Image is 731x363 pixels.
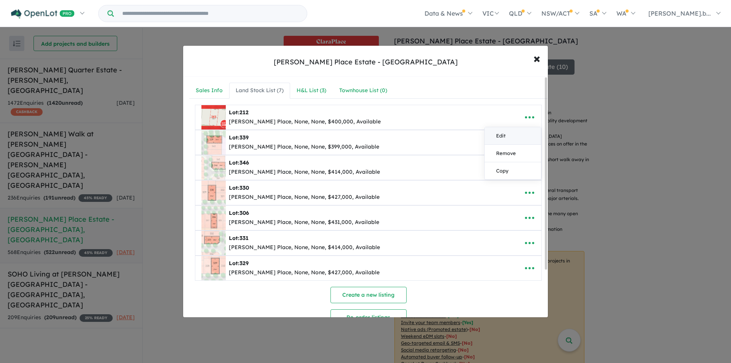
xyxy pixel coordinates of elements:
[239,209,249,216] span: 306
[239,134,249,141] span: 339
[239,235,249,241] span: 331
[339,86,387,95] div: Townhouse List ( 0 )
[201,130,226,155] img: Clara%20Place%20Estate%20-%20Fraser%20Rise%20-%20Lot%20339___1738708716.jpg
[274,57,458,67] div: [PERSON_NAME] Place Estate - [GEOGRAPHIC_DATA]
[229,184,249,191] b: Lot:
[229,142,379,152] div: [PERSON_NAME] Place, None, None, $399,000, Available
[533,50,540,66] span: ×
[196,86,223,95] div: Sales Info
[236,86,284,95] div: Land Stock List ( 7 )
[239,109,249,116] span: 212
[201,181,226,205] img: Clara%20Place%20Estate%20-%20Fraser%20Rise%20-%20Lot%20330___1746078130.jpg
[229,193,380,202] div: [PERSON_NAME] Place, None, None, $427,000, Available
[229,159,249,166] b: Lot:
[201,155,226,180] img: Clara%20Place%20Estate%20-%20Fraser%20Rise%20-%20Lot%20346___1748913832.png
[229,109,249,116] b: Lot:
[229,117,381,126] div: [PERSON_NAME] Place, None, None, $400,000, Available
[201,231,226,255] img: Clara%20Place%20Estate%20-%20Fraser%20Rise%20-%20Lot%20331___1745456507.jpg
[229,134,249,141] b: Lot:
[115,5,305,22] input: Try estate name, suburb, builder or developer
[485,162,541,179] a: Copy
[229,218,379,227] div: [PERSON_NAME] Place, None, None, $431,000, Available
[239,260,249,267] span: 329
[229,260,249,267] b: Lot:
[229,243,380,252] div: [PERSON_NAME] Place, None, None, $414,000, Available
[330,309,407,326] button: Re-order listings
[239,159,249,166] span: 346
[201,206,226,230] img: Clara%20Place%20Estate%20-%20Fraser%20Rise%20-%20Lot%20306___1748913947.png
[229,268,380,277] div: [PERSON_NAME] Place, None, None, $427,000, Available
[330,287,407,303] button: Create a new listing
[485,145,541,162] a: Remove
[485,127,541,145] a: Edit
[229,168,380,177] div: [PERSON_NAME] Place, None, None, $414,000, Available
[229,209,249,216] b: Lot:
[201,256,226,280] img: Clara%20Place%20Estate%20-%20Fraser%20Rise%20-%20Lot%20329___1746077946.jpg
[239,184,249,191] span: 330
[297,86,326,95] div: H&L List ( 3 )
[11,9,75,19] img: Openlot PRO Logo White
[229,235,249,241] b: Lot:
[648,10,711,17] span: [PERSON_NAME].b...
[201,105,226,130] img: Clara%20Place%20Estate%20-%20Fraser%20Rise%20-%20Lot%20212___1736996804.jpg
